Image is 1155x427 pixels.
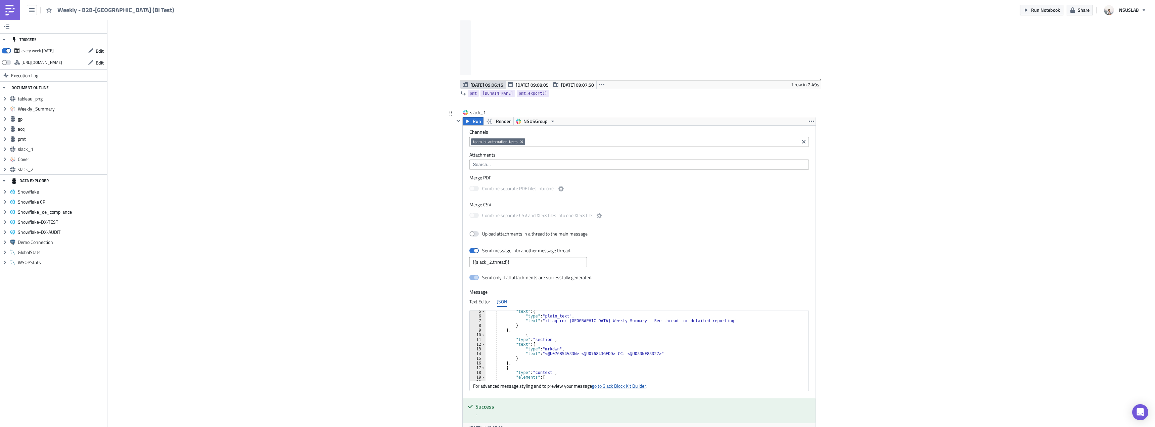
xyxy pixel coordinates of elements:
div: 13 [470,347,486,351]
button: [DATE] 09:08:05 [506,81,551,89]
span: slack_1 [18,146,105,152]
div: JSON [497,297,507,307]
button: [DATE] 09:06:15 [460,81,506,89]
label: Combine separate CSV and XLSX files into one XLSX file [469,212,603,220]
div: 5 [470,309,486,314]
h5: Success [475,404,811,409]
span: WSOPStats [18,259,105,265]
span: Weekly_Summary [18,106,105,112]
div: DATA EXPLORER [11,175,49,187]
div: Open Intercom Messenger [1132,404,1148,420]
span: GlobalStats [18,249,105,255]
span: team-bi-automation-tests [473,139,518,144]
div: 16 [470,361,486,366]
span: NSUSGroup [523,117,548,125]
div: 1 row in 2.49s [791,81,819,89]
span: Snowflake CP [18,199,105,205]
span: Execution Log [11,70,38,82]
button: Render [483,117,514,125]
div: Send only if all attachments are successfully generated. [482,274,592,281]
div: Text Editor [469,297,490,307]
span: Demo Connection [18,239,105,245]
label: Send message into another message thread. [469,248,572,254]
span: [DATE] 09:06:15 [470,81,503,88]
label: Merge CSV [469,202,809,208]
div: 11 [470,337,486,342]
span: slack_2 [18,166,105,172]
label: Attachments [469,152,809,158]
div: DOCUMENT OUTLINE [11,82,49,94]
span: NSUSLAB [1119,6,1139,13]
p: BI Automated Weekly Reports - [GEOGRAPHIC_DATA] [3,3,350,8]
button: Hide content [454,117,462,125]
div: 12 [470,342,486,347]
input: Search... [471,161,806,168]
div: 7 [470,318,486,323]
a: [DOMAIN_NAME] [480,90,515,97]
div: 17 [470,366,486,370]
span: Snowflake_de_compliance [18,209,105,215]
button: Run Notebook [1020,5,1063,15]
div: 8 [470,323,486,328]
img: PushMetrics [5,5,15,15]
button: NSUSGroup [513,117,558,125]
a: go to Slack Block Kit Builder [592,382,646,389]
span: Weekly - B2B-[GEOGRAPHIC_DATA] (BI Test) [57,6,175,14]
span: Run Notebook [1031,6,1060,13]
img: Avatar [1103,4,1115,16]
label: Upload attachments in a thread to the main message [469,231,588,237]
button: Clear selected items [800,138,808,146]
span: pmt.export() [519,90,547,97]
div: 6 [470,314,486,318]
label: Channels [469,129,809,135]
span: Run [473,117,481,125]
button: Combine separate PDF files into one [557,185,565,193]
button: Run [463,117,483,125]
span: Snowflake-DX-TEST [18,219,105,225]
span: [DATE] 09:08:05 [516,81,549,88]
span: slack_1 [470,109,497,116]
button: Combine separate CSV and XLSX files into one XLSX file [595,212,603,220]
span: [DATE] 09:07:50 [561,81,594,88]
a: pmt [468,90,479,97]
div: 20 [470,380,486,384]
button: Share [1067,5,1093,15]
span: [DOMAIN_NAME] [482,90,513,97]
button: Edit [85,57,107,68]
div: 10 [470,333,486,337]
div: 19 [470,375,486,380]
span: Snowflake [18,189,105,195]
a: pmt.export() [517,90,549,97]
span: tableau_png [18,96,105,102]
div: 14 [470,351,486,356]
div: - [475,411,811,418]
div: 18 [470,370,486,375]
button: Edit [85,46,107,56]
button: NSUSLAB [1100,3,1150,17]
span: pmt [470,90,477,97]
span: Render [496,117,511,125]
span: acq [18,126,105,132]
div: TRIGGERS [11,34,37,46]
label: Merge PDF [469,175,809,181]
button: [DATE] 09:07:50 [551,81,597,89]
div: https://pushmetrics.io/api/v1/report/OzoP9zqrKa/webhook?token=6f08db8f7acd4d8ca8e4b115ad1d51c9 [21,57,62,68]
span: gp [18,116,105,122]
div: every week on Monday [21,46,54,56]
span: Snowflake-DX-AUDIT [18,229,105,235]
div: 9 [470,328,486,333]
body: Rich Text Area. Press ALT-0 for help. [3,3,350,8]
label: Message [469,289,809,295]
span: Edit [96,47,104,54]
span: Share [1078,6,1090,13]
span: Cover [18,156,105,162]
div: For advanced message styling and to preview your message . [470,381,808,391]
button: Remove Tag [519,138,525,145]
label: Combine separate PDF files into one [469,185,565,193]
div: 15 [470,356,486,361]
input: {{ slack_1.thread }} [469,257,587,267]
span: Edit [96,59,104,66]
span: pmt [18,136,105,142]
